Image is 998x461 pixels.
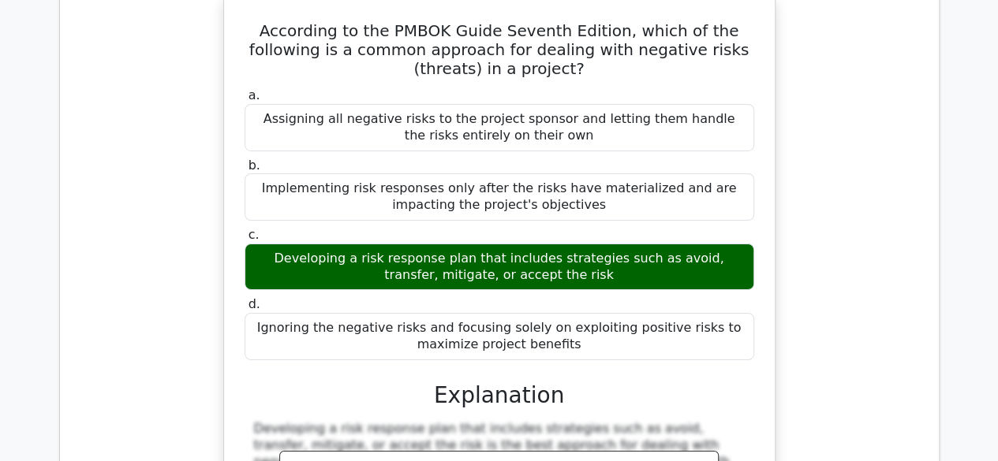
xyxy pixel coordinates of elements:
span: c. [249,227,260,242]
span: b. [249,158,260,173]
div: Developing a risk response plan that includes strategies such as avoid, transfer, mitigate, or ac... [245,244,754,291]
div: Ignoring the negative risks and focusing solely on exploiting positive risks to maximize project ... [245,313,754,360]
span: a. [249,87,260,102]
h5: According to the PMBOK Guide Seventh Edition, which of the following is a common approach for dea... [243,21,756,78]
h3: Explanation [254,382,745,409]
div: Implementing risk responses only after the risks have materialized and are impacting the project'... [245,173,754,221]
span: d. [249,296,260,311]
div: Assigning all negative risks to the project sponsor and letting them handle the risks entirely on... [245,104,754,151]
